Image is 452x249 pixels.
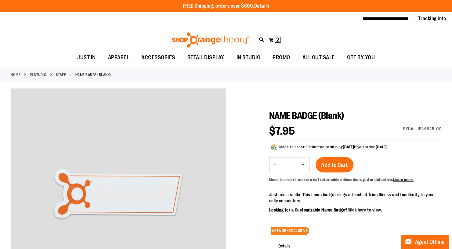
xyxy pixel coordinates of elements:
span: 2 [276,37,279,43]
p: FREE Shipping, orders over $600. [183,3,269,10]
span: ACCESSORIES [141,51,175,64]
p: Just add a smile. This name badge brings a touch of friendliness and familiarity to your daily en... [269,192,441,204]
span: [DATE] [343,145,354,149]
b: Looking for a Customizable Name Badge? [269,208,382,212]
a: IN STUDIO [30,72,47,78]
a: Home [11,72,20,78]
span: RETAIL DISPLAY [187,51,224,64]
span: NAME BADGE (Blank) [269,110,344,121]
span: Add to Cart [321,162,348,168]
button: Agent Offline [401,235,448,249]
button: Account menu [410,16,414,22]
button: Increase product quantity [297,157,309,173]
a: Click here to view. [348,208,382,212]
a: Details [254,3,269,9]
span: NETWORK EXCLUSIVE [271,227,309,235]
strong: SKU [403,126,415,131]
span: JUST IN [77,51,96,64]
a: Tracking Info [418,15,446,22]
span: PROMO [273,51,290,64]
button: Add to Cart [316,157,353,172]
span: APPAREL [108,51,129,64]
div: Made to order! Estimated to ship by if you order [DATE]. [279,144,388,151]
div: 1546845-00 [417,126,441,132]
span: IN STUDIO [237,51,261,64]
input: Product quantity [280,158,297,172]
a: Staff [56,72,66,78]
img: Shop Orangetheory [171,32,250,48]
a: Learn more [393,177,414,182]
strong: NAME BADGE (Blank) [75,72,111,78]
span: $7.95 [269,125,295,137]
span: Agent Offline [415,239,444,245]
span: ALL OUT SALE [302,51,335,64]
button: Decrease product quantity [269,157,280,173]
span: OTF BY YOU [347,51,375,64]
div: Made to order items are not returnable unless damaged or defective. [269,177,441,183]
